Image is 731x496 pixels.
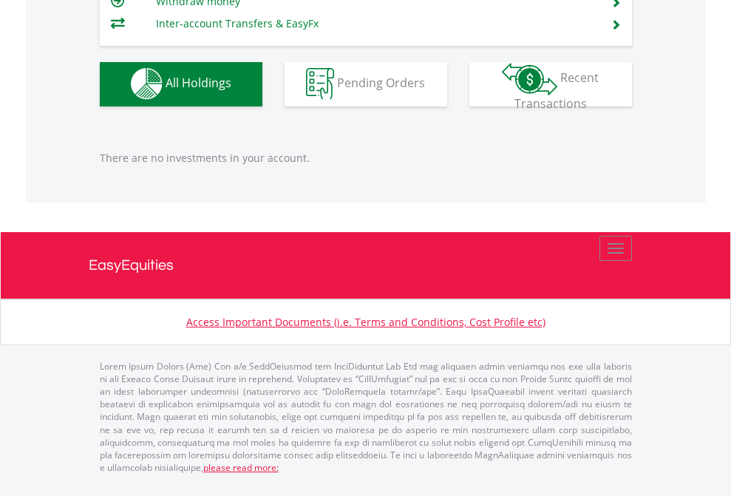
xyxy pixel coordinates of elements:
a: please read more: [203,461,279,474]
button: Recent Transactions [469,62,632,106]
span: Recent Transactions [514,69,599,112]
button: Pending Orders [285,62,447,106]
img: holdings-wht.png [131,68,163,100]
img: pending_instructions-wht.png [306,68,334,100]
img: transactions-zar-wht.png [502,63,557,95]
span: Pending Orders [337,75,425,91]
td: Inter-account Transfers & EasyFx [156,13,593,35]
p: There are no investments in your account. [100,151,632,166]
p: Lorem Ipsum Dolors (Ame) Con a/e SeddOeiusmod tem InciDiduntut Lab Etd mag aliquaen admin veniamq... [100,360,632,474]
button: All Holdings [100,62,262,106]
a: EasyEquities [89,232,643,299]
a: Access Important Documents (i.e. Terms and Conditions, Cost Profile etc) [186,315,545,329]
span: All Holdings [166,75,231,91]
